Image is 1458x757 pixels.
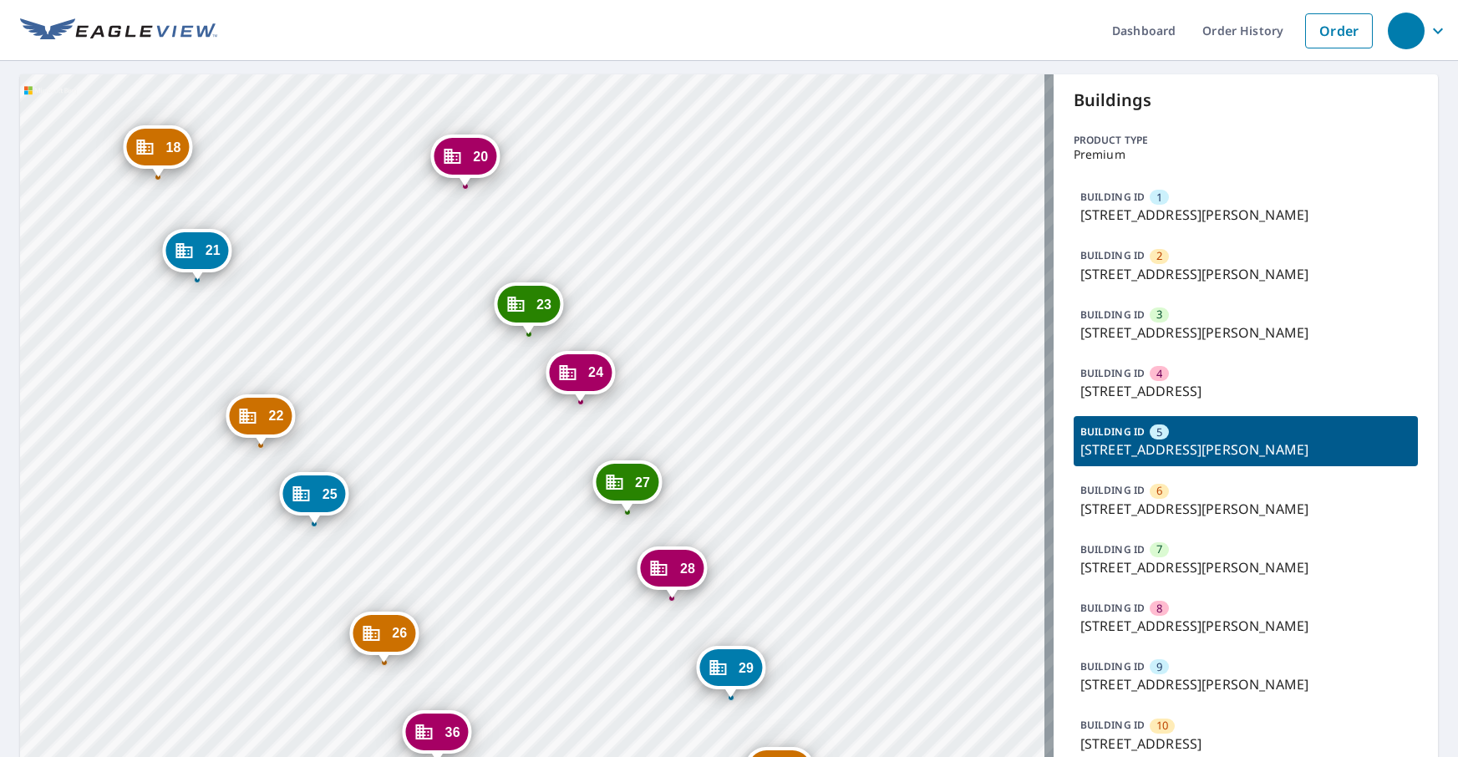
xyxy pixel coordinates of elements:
p: BUILDING ID [1080,483,1145,497]
span: 5 [1156,424,1162,440]
span: 23 [536,298,551,311]
div: Dropped pin, building 21, Commercial property, 147 Sandrala Dr Reynoldsburg, OH 43068 [163,229,232,281]
p: BUILDING ID [1080,307,1145,322]
span: 7 [1156,541,1162,557]
p: [STREET_ADDRESS][PERSON_NAME] [1080,439,1411,460]
p: Premium [1074,148,1418,161]
span: 9 [1156,659,1162,675]
p: [STREET_ADDRESS] [1080,381,1411,401]
span: 22 [269,409,284,422]
span: 4 [1156,366,1162,382]
p: [STREET_ADDRESS][PERSON_NAME] [1080,557,1411,577]
span: 24 [588,366,603,378]
a: Order [1305,13,1373,48]
span: 21 [206,244,221,257]
div: Dropped pin, building 28, Commercial property, 180 Sandrala Dr Reynoldsburg, OH 43068 [638,546,707,598]
p: BUILDING ID [1080,601,1145,615]
span: 2 [1156,248,1162,264]
p: Buildings [1074,88,1418,113]
div: Dropped pin, building 26, Commercial property, 171 Sandrala Dr Reynoldsburg, OH 43068 [349,612,419,663]
div: Dropped pin, building 23, Commercial property, 156 Sandrala Dr Reynoldsburg, OH 43068 [494,282,563,334]
span: 25 [323,488,338,500]
span: 6 [1156,483,1162,499]
p: [STREET_ADDRESS] [1080,734,1411,754]
span: 8 [1156,601,1162,617]
div: Dropped pin, building 27, Commercial property, 172 Bixham Dr Reynoldsburg, OH 43068 [592,460,662,512]
p: [STREET_ADDRESS][PERSON_NAME] [1080,674,1411,694]
div: Dropped pin, building 25, Commercial property, 163 Sandrala Dr Reynoldsburg, OH 43068 [280,472,349,524]
span: 26 [392,627,407,639]
p: BUILDING ID [1080,366,1145,380]
span: 1 [1156,190,1162,206]
p: Product type [1074,133,1418,148]
span: 10 [1156,718,1168,734]
div: Dropped pin, building 29, Commercial property, 196 Bixham Dr Reynoldsburg, OH 43068 [696,646,765,698]
span: 36 [445,726,460,739]
p: [STREET_ADDRESS][PERSON_NAME] [1080,499,1411,519]
img: EV Logo [20,18,217,43]
p: BUILDING ID [1080,718,1145,732]
p: BUILDING ID [1080,659,1145,673]
span: 18 [165,141,180,154]
p: [STREET_ADDRESS][PERSON_NAME] [1080,323,1411,343]
p: BUILDING ID [1080,248,1145,262]
span: 27 [635,476,650,489]
div: Dropped pin, building 20, Commercial property, 148 Sandrala Dr Reynoldsburg, OH 43068 [430,135,500,186]
p: [STREET_ADDRESS][PERSON_NAME] [1080,264,1411,284]
span: 28 [680,562,695,575]
div: Dropped pin, building 18, Commercial property, 139 Sandrala Dr Reynoldsburg, OH 43068 [123,125,192,177]
p: BUILDING ID [1080,542,1145,556]
span: 3 [1156,307,1162,323]
p: BUILDING ID [1080,424,1145,439]
span: 20 [473,150,488,163]
p: [STREET_ADDRESS][PERSON_NAME] [1080,616,1411,636]
div: Dropped pin, building 24, Commercial property, 164 Sandrala Dr Reynoldsburg, OH 43068 [546,351,615,403]
div: Dropped pin, building 22, Commercial property, 155 Sandrala Dr Reynoldsburg, OH 43068 [226,394,296,446]
span: 29 [739,662,754,674]
p: BUILDING ID [1080,190,1145,204]
p: [STREET_ADDRESS][PERSON_NAME] [1080,205,1411,225]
